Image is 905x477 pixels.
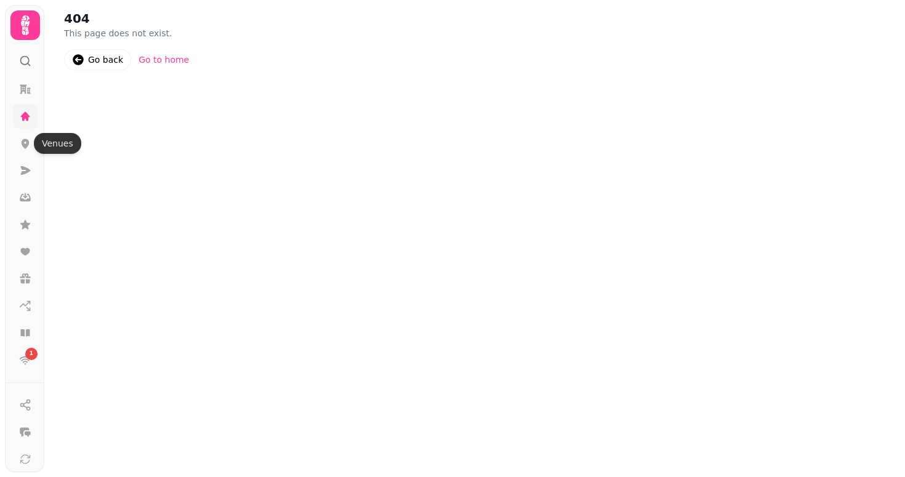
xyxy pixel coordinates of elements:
[64,27,379,39] p: This page does not exist.
[88,54,123,66] div: Go back
[64,10,300,27] h2: 404
[34,133,81,154] div: Venues
[131,49,196,70] a: Go to home
[30,350,33,358] span: 1
[139,54,189,66] div: Go to home
[13,348,38,372] a: 1
[64,49,131,70] a: Go back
